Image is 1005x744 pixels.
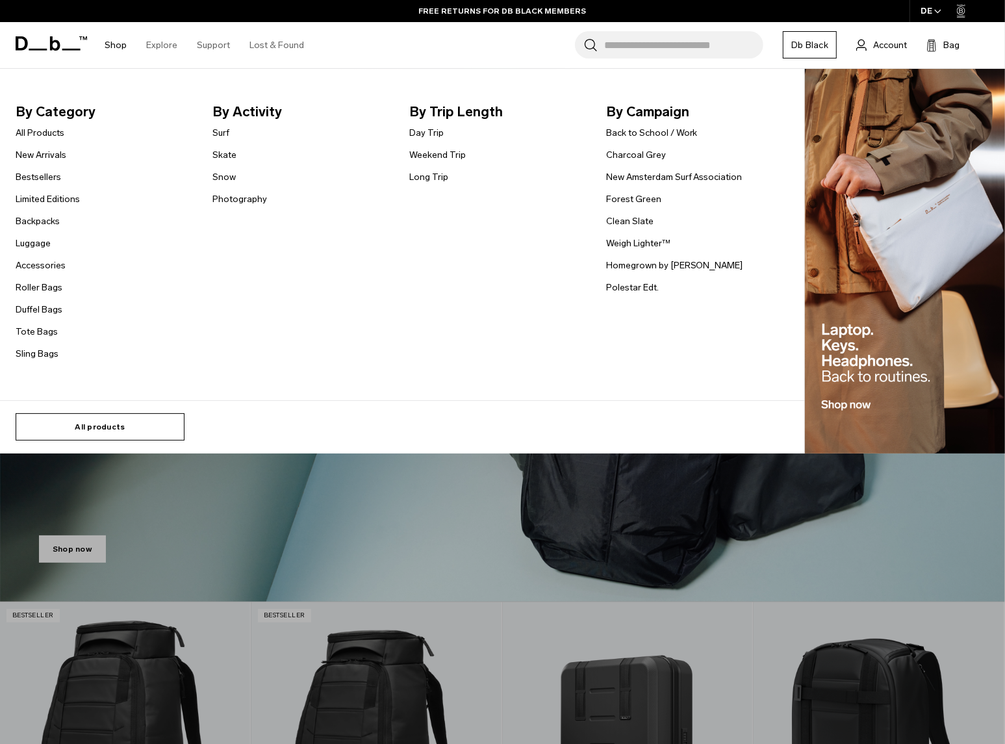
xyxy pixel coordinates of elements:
span: Account [873,38,907,52]
a: Polestar Edt. [606,281,659,294]
a: Sling Bags [16,347,58,361]
a: New Amsterdam Surf Association [606,170,743,184]
nav: Main Navigation [95,22,314,68]
a: Weigh Lighter™ [606,237,670,250]
a: Long Trip [409,170,448,184]
a: Charcoal Grey [606,148,666,162]
a: Support [197,22,230,68]
a: FREE RETURNS FOR DB BLACK MEMBERS [419,5,587,17]
a: Explore [146,22,177,68]
a: Homegrown by [PERSON_NAME] [606,259,743,272]
a: Clean Slate [606,214,654,228]
a: Day Trip [409,126,444,140]
a: Luggage [16,237,51,250]
a: Forest Green [606,192,661,206]
a: All products [16,413,184,441]
a: Account [856,37,907,53]
a: All Products [16,126,64,140]
a: Surf [212,126,229,140]
a: Roller Bags [16,281,62,294]
a: Backpacks [16,214,60,228]
a: Duffel Bags [16,303,62,316]
a: Back to School / Work [606,126,698,140]
a: Photography [212,192,267,206]
img: Db [805,69,1005,454]
a: Limited Editions [16,192,80,206]
span: By Trip Length [409,101,585,122]
span: Bag [943,38,960,52]
a: Db Black [783,31,837,58]
span: By Activity [212,101,388,122]
a: Snow [212,170,236,184]
a: Accessories [16,259,66,272]
span: By Category [16,101,192,122]
a: Lost & Found [249,22,304,68]
a: Weekend Trip [409,148,466,162]
a: Tote Bags [16,325,58,339]
a: Shop [105,22,127,68]
a: New Arrivals [16,148,66,162]
a: Bestsellers [16,170,61,184]
span: By Campaign [606,101,782,122]
button: Bag [926,37,960,53]
a: Skate [212,148,236,162]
